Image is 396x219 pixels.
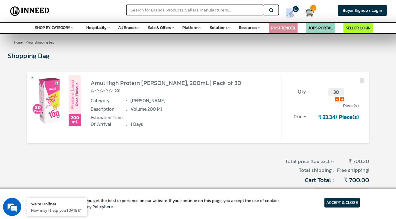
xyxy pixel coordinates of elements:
a: Amul High Protein [PERSON_NAME], 200mL | Pack of 30 [91,78,241,87]
div: Shopping Bag [8,51,388,60]
a: JOBS PORTAL [308,25,333,31]
p: How may I help you today? [31,208,82,213]
img: Inneed.Market [8,4,51,19]
span: Buyer Signup / Login [343,7,382,14]
span: / Piece(s) [318,113,359,121]
img: bin.svg [359,77,366,84]
a: Home [12,36,24,48]
button: GOTO PO SUMMARY [314,188,369,201]
span: Sale & Offers [148,25,171,31]
span: Volume:200 ml [130,106,266,113]
span: ₹ 700.20 [335,158,369,165]
span: Piece(s) [343,103,359,109]
span: : [126,106,127,113]
span: : [305,113,306,120]
span: Hospitality [86,25,107,31]
span: Category [91,97,127,104]
article: ACCEPT & CLOSE [324,198,360,208]
a: my Quotes [279,6,305,20]
a: POST TENDER [271,25,295,31]
input: Search for Brands, Products, Sellers, Manufacturers... [126,5,264,15]
span: SHOP BY CATEGORY [35,25,70,31]
span: (0) [115,88,121,94]
span: Platform [182,25,198,31]
img: Cart [305,8,314,17]
a: SELLER LOGIN [346,25,371,31]
a: Buyer Signup / Login [338,5,387,16]
span: 1 Days [130,114,266,128]
div: Your shopping bag [5,34,391,51]
span: [PERSON_NAME] [130,97,266,104]
span: Resources [239,25,257,31]
span: Price [288,113,306,120]
span: Total price (tax excl.) : [265,158,334,165]
span: All Brands [118,25,137,31]
span: Qty [288,88,306,95]
span: Estimated time of arrival [91,114,127,128]
span: 1 [310,5,316,11]
span: Free shipping! [335,167,369,174]
img: Show My Quotes [285,8,294,18]
span: : [126,121,127,128]
span: Solutions [210,25,227,31]
a: Cart 1 [305,6,309,19]
span: : [126,97,127,104]
span: Description [91,106,127,113]
span: > [25,40,27,45]
span: ₹ 700.00 [335,176,369,185]
img: Amul High Protein Rose Lassi, 200mL | Pack of 30 [30,75,81,126]
article: We use cookies to ensure you get the best experience on our website. If you continue on this page... [36,198,281,210]
a: here [104,204,113,210]
span: Total shipping : [265,167,334,174]
a: Add [340,96,344,103]
span: Cart Total : [265,176,334,185]
span: ₹ 23.34 [318,113,335,121]
div: We're Online! [31,201,82,207]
